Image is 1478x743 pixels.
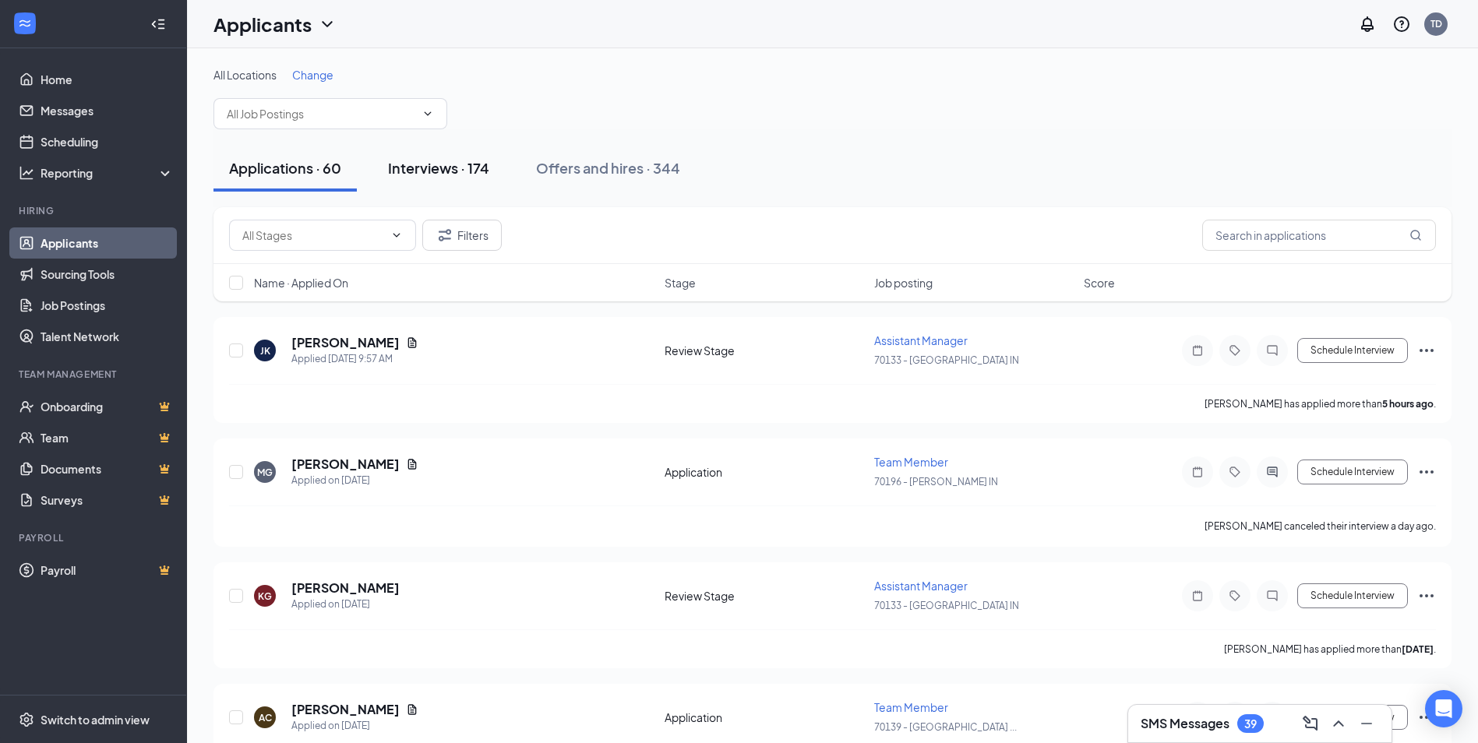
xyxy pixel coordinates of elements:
div: Application [665,710,865,725]
svg: Document [406,458,418,470]
div: Hiring [19,204,171,217]
svg: ChatInactive [1263,344,1282,357]
a: Applicants [41,227,174,259]
svg: Notifications [1358,15,1377,33]
div: Application [665,464,865,480]
span: Stage [665,275,696,291]
h1: Applicants [213,11,312,37]
span: Score [1084,275,1115,291]
h5: [PERSON_NAME] [291,579,400,597]
b: 5 hours ago [1382,398,1434,410]
b: [DATE] [1402,643,1434,655]
span: Assistant Manager [874,333,968,347]
input: All Job Postings [227,105,415,122]
button: Schedule Interview [1297,460,1408,484]
svg: Filter [436,226,454,245]
svg: Note [1188,590,1207,602]
svg: ChatInactive [1263,590,1282,602]
span: Change [292,68,333,82]
div: TD [1430,17,1442,30]
svg: Analysis [19,165,34,181]
span: 70133 - [GEOGRAPHIC_DATA] IN [874,354,1019,366]
svg: ActiveChat [1263,466,1282,478]
div: Switch to admin view [41,712,150,727]
input: Search in applications [1202,220,1436,251]
div: Team Management [19,368,171,381]
button: ChevronUp [1326,711,1351,736]
svg: Minimize [1357,714,1376,733]
span: All Locations [213,68,277,82]
div: JK [260,344,270,357]
h5: [PERSON_NAME] [291,456,400,473]
a: Sourcing Tools [41,259,174,290]
div: Review Stage [665,343,865,358]
span: Assistant Manager [874,579,968,593]
div: Applied on [DATE] [291,473,418,488]
div: MG [257,466,273,479]
a: Talent Network [41,321,174,352]
div: Offers and hires · 344 [536,158,680,178]
p: [PERSON_NAME] has applied more than . [1224,643,1436,656]
button: Filter Filters [422,220,502,251]
span: Team Member [874,455,948,469]
div: [PERSON_NAME] canceled their interview a day ago. [1205,519,1436,534]
div: Open Intercom Messenger [1425,690,1462,727]
button: Schedule Interview [1297,583,1408,608]
svg: Ellipses [1417,708,1436,727]
span: 70196 - [PERSON_NAME] IN [874,476,998,488]
div: Interviews · 174 [388,158,489,178]
div: AC [259,711,272,724]
div: Applied on [DATE] [291,597,400,612]
svg: ChevronDown [422,107,434,120]
div: Reporting [41,165,175,181]
div: 39 [1244,717,1257,731]
div: Applied on [DATE] [291,718,418,734]
svg: Ellipses [1417,586,1436,605]
span: Job posting [874,275,933,291]
h5: [PERSON_NAME] [291,701,400,718]
button: ComposeMessage [1298,711,1323,736]
input: All Stages [242,227,384,244]
div: KG [258,590,272,603]
div: Payroll [19,531,171,544]
svg: ChevronUp [1329,714,1348,733]
a: PayrollCrown [41,555,174,586]
a: Messages [41,95,174,126]
svg: ChevronDown [390,229,403,241]
svg: ChevronDown [318,15,337,33]
div: Review Stage [665,588,865,604]
a: DocumentsCrown [41,453,174,484]
svg: Document [406,703,418,716]
svg: Tag [1226,344,1244,357]
div: Applications · 60 [229,158,341,178]
div: Applied [DATE] 9:57 AM [291,351,418,367]
svg: Note [1188,344,1207,357]
svg: ComposeMessage [1301,714,1320,733]
a: SurveysCrown [41,484,174,516]
svg: Tag [1226,590,1244,602]
span: Team Member [874,700,948,714]
a: TeamCrown [41,422,174,453]
button: Minimize [1354,711,1379,736]
svg: Ellipses [1417,463,1436,481]
svg: Settings [19,712,34,727]
span: 70133 - [GEOGRAPHIC_DATA] IN [874,600,1019,611]
a: OnboardingCrown [41,391,174,422]
svg: Document [406,336,418,349]
svg: Ellipses [1417,341,1436,360]
h3: SMS Messages [1141,715,1229,732]
svg: MagnifyingGlass [1409,229,1422,241]
span: Name · Applied On [254,275,348,291]
svg: Collapse [150,16,166,32]
svg: Tag [1226,466,1244,478]
a: Scheduling [41,126,174,157]
svg: WorkstreamLogo [17,16,33,31]
h5: [PERSON_NAME] [291,334,400,351]
svg: QuestionInfo [1392,15,1411,33]
a: Job Postings [41,290,174,321]
svg: Note [1188,466,1207,478]
button: Schedule Interview [1297,338,1408,363]
p: [PERSON_NAME] has applied more than . [1205,397,1436,410]
a: Home [41,64,174,95]
span: 70139 - [GEOGRAPHIC_DATA] ... [874,721,1017,733]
